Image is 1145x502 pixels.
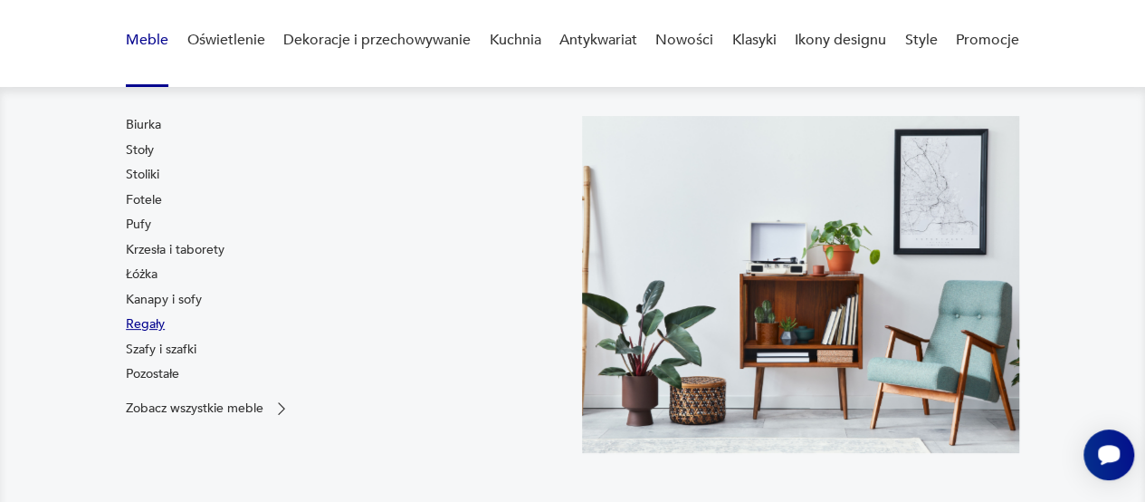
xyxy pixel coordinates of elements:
[489,5,540,75] a: Kuchnia
[126,365,179,383] a: Pozostałe
[126,241,224,259] a: Krzesła i taborety
[126,402,263,414] p: Zobacz wszystkie meble
[732,5,777,75] a: Klasyki
[904,5,937,75] a: Style
[126,265,157,284] a: Łóżka
[187,5,265,75] a: Oświetlenie
[126,291,202,309] a: Kanapy i sofy
[126,5,168,75] a: Meble
[1083,430,1134,480] iframe: Smartsupp widget button
[126,141,154,159] a: Stoły
[126,400,291,418] a: Zobacz wszystkie meble
[126,191,162,209] a: Fotele
[795,5,886,75] a: Ikony designu
[126,166,159,184] a: Stoliki
[582,116,1019,453] img: 969d9116629659dbb0bd4e745da535dc.jpg
[283,5,471,75] a: Dekoracje i przechowywanie
[559,5,637,75] a: Antykwariat
[126,216,151,234] a: Pufy
[126,116,161,134] a: Biurka
[126,341,196,359] a: Szafy i szafki
[126,315,165,333] a: Regały
[956,5,1019,75] a: Promocje
[655,5,713,75] a: Nowości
